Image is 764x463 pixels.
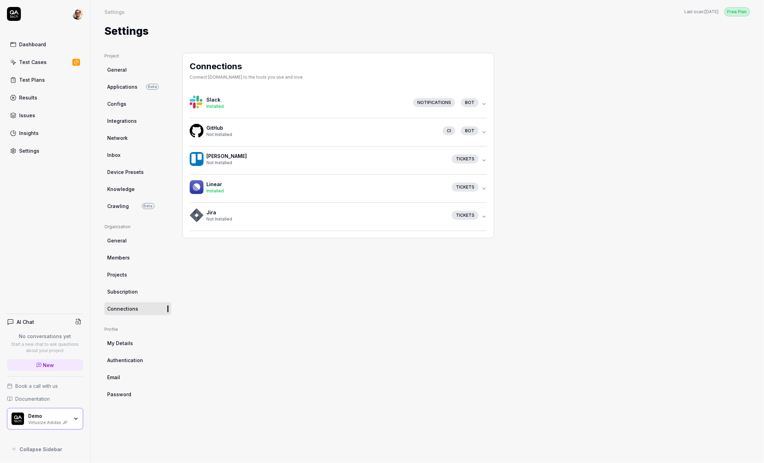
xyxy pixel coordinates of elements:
[206,132,232,137] span: Not Installed
[15,395,50,402] span: Documentation
[190,96,204,110] img: Hackoffice
[107,271,127,278] span: Projects
[206,124,437,131] h4: GitHub
[72,8,83,19] img: 704fe57e-bae9-4a0d-8bcb-c4203d9f0bb2.jpeg
[7,408,83,430] button: Demo LogoDemoVirtusize Adidas JP
[724,7,750,16] button: Free Plan
[190,208,204,222] img: Hackoffice
[413,98,455,107] div: Notifications
[206,209,446,216] h4: Jira
[11,413,24,425] img: Demo Logo
[104,183,171,195] a: Knowledge
[104,63,171,76] a: General
[107,151,120,159] span: Inbox
[107,391,131,398] span: Password
[107,202,129,210] span: Crawling
[43,361,54,369] span: New
[107,374,120,381] span: Email
[142,203,155,209] span: Beta
[7,109,83,122] a: Issues
[190,124,204,138] img: Hackoffice
[104,80,171,93] a: ApplicationsBeta
[107,254,130,261] span: Members
[19,58,47,66] div: Test Cases
[107,117,137,125] span: Integrations
[19,94,37,101] div: Results
[104,224,171,230] div: Organization
[107,100,126,107] span: Configs
[190,118,487,146] button: HackofficeGitHubNot InstalledCIbot
[443,126,455,135] div: CI
[190,203,487,231] button: HackofficeJiraNot InstalledTickets
[190,60,303,73] h2: Connections
[107,237,127,244] span: General
[107,357,143,364] span: Authentication
[206,104,224,109] span: Installed
[206,96,408,103] h4: Slack
[104,53,171,59] div: Project
[7,73,83,87] a: Test Plans
[28,413,69,419] div: Demo
[452,183,479,192] div: Tickets
[28,419,69,425] div: Virtusize Adidas JP
[104,354,171,367] a: Authentication
[104,8,125,15] div: Settings
[190,90,487,118] button: HackofficeSlackInstalledNotificationsbot
[206,152,446,160] h4: [PERSON_NAME]
[19,147,39,154] div: Settings
[107,305,138,312] span: Connections
[190,146,487,174] button: Hackoffice[PERSON_NAME]Not InstalledTickets
[104,268,171,281] a: Projects
[104,337,171,350] a: My Details
[19,41,46,48] div: Dashboard
[7,126,83,140] a: Insights
[104,326,171,333] div: Profile
[452,154,479,163] div: Tickets
[7,55,83,69] a: Test Cases
[104,371,171,384] a: Email
[104,302,171,315] a: Connections
[146,84,159,90] span: Beta
[190,74,303,80] div: Connect [DOMAIN_NAME] to the tools you use and love
[15,382,58,390] span: Book a call with us
[104,97,171,110] a: Configs
[7,442,83,456] button: Collapse Sidebar
[684,9,719,15] span: Last scan:
[7,144,83,158] a: Settings
[19,112,35,119] div: Issues
[206,216,232,222] span: Not Installed
[107,340,133,347] span: My Details
[104,251,171,264] a: Members
[206,188,224,193] span: Installed
[107,134,128,142] span: Network
[107,288,138,295] span: Subscription
[7,91,83,104] a: Results
[7,38,83,51] a: Dashboard
[461,126,479,135] div: bot
[104,23,149,39] h1: Settings
[461,98,479,107] div: bot
[104,114,171,127] a: Integrations
[107,83,137,90] span: Applications
[17,318,34,326] h4: AI Chat
[206,160,232,165] span: Not Installed
[452,211,479,220] div: Tickets
[705,9,719,14] time: [DATE]
[104,166,171,178] a: Device Presets
[19,446,62,453] span: Collapse Sidebar
[104,149,171,161] a: Inbox
[190,175,487,202] button: HackofficeLinearInstalledTickets
[107,66,127,73] span: General
[107,168,144,176] span: Device Presets
[7,359,83,371] a: New
[7,382,83,390] a: Book a call with us
[104,131,171,144] a: Network
[684,9,719,15] button: Last scan:[DATE]
[190,152,204,166] img: Hackoffice
[107,185,135,193] span: Knowledge
[7,341,83,354] p: Start a new chat to ask questions about your project
[190,180,204,194] img: Hackoffice
[104,388,171,401] a: Password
